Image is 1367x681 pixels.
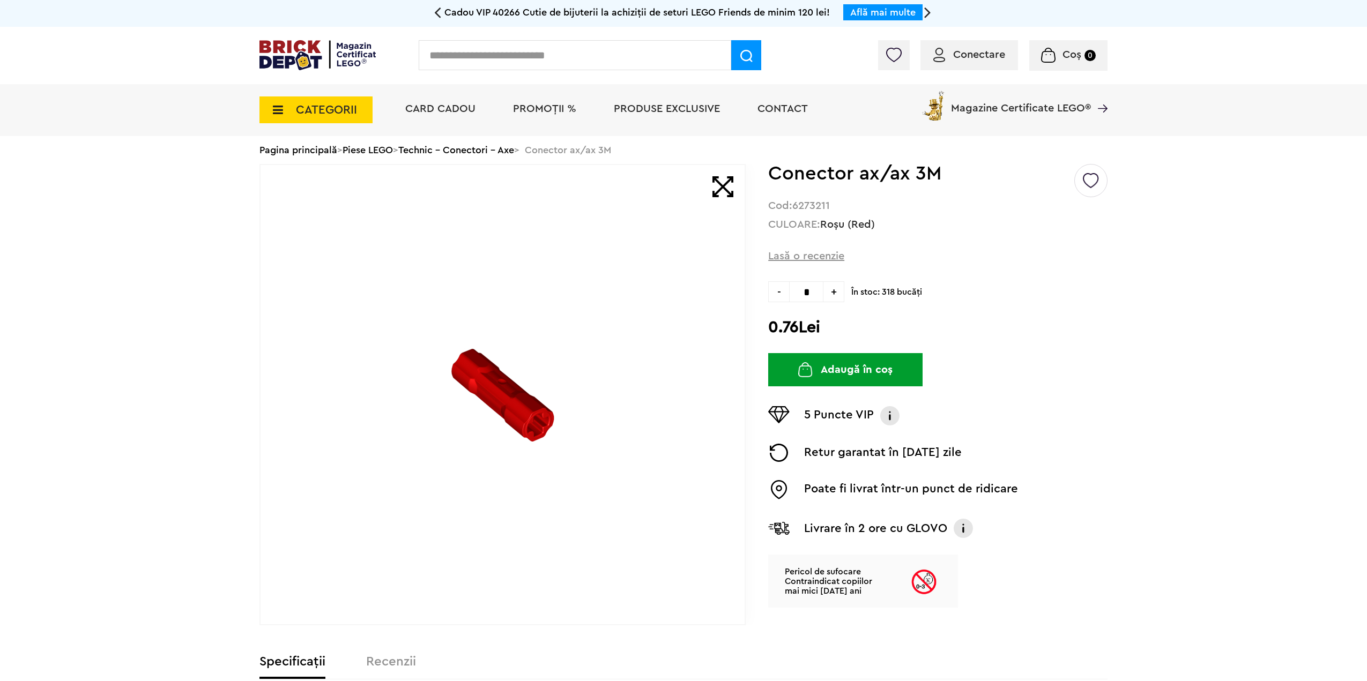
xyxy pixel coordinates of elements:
[259,655,325,668] label: Specificații
[804,520,947,537] p: Livrare în 2 ore cu GLOVO
[768,220,1108,230] div: CULOARE:
[879,406,901,425] img: Info VIP
[768,480,790,499] img: Easybox
[513,103,576,114] a: PROMOȚII %
[768,164,1073,183] h1: Conector ax/ax 3M
[259,145,337,155] a: Pagina principală
[757,103,808,114] a: Contact
[768,406,790,423] img: Puncte VIP
[768,444,790,462] img: Returnare
[296,104,357,116] span: CATEGORII
[1063,49,1081,60] span: Coș
[951,89,1091,114] span: Magazine Certificate LEGO®
[768,318,1108,337] h2: 0.76Lei
[768,201,1108,211] div: Cod:
[405,103,476,114] a: Card Cadou
[614,103,720,114] a: Produse exclusive
[933,49,1005,60] a: Conectare
[804,480,1018,499] p: Poate fi livrat într-un punct de ridicare
[451,343,554,446] img: Conector ax/ax 3M
[804,444,962,462] p: Retur garantat în [DATE] zile
[953,518,974,539] img: Info livrare cu GLOVO
[820,219,875,230] a: Roşu (Red)
[343,145,393,155] a: Piese LEGO
[768,521,790,535] img: Livrare Glovo
[953,49,1005,60] span: Conectare
[366,655,416,668] label: Recenzii
[259,136,1108,164] div: > > > Conector ax/ax 3M
[851,281,1108,297] span: În stoc: 318 bucăţi
[1084,50,1096,61] small: 0
[768,281,789,302] span: -
[1091,89,1108,100] a: Magazine Certificate LEGO®
[804,406,874,425] p: 5 Puncte VIP
[850,8,916,17] a: Află mai multe
[910,555,939,609] img: Age limit
[768,555,910,609] p: Pericol de sufocare Contraindicat copiilor mai mici [DATE] ani
[768,353,923,386] button: Adaugă în coș
[398,145,514,155] a: Technic - Conectori - Axe
[768,249,844,264] span: Lasă o recenzie
[792,200,830,211] strong: 6273211
[823,281,844,302] span: +
[444,8,830,17] span: Cadou VIP 40266 Cutie de bijuterii la achiziții de seturi LEGO Friends de minim 120 lei!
